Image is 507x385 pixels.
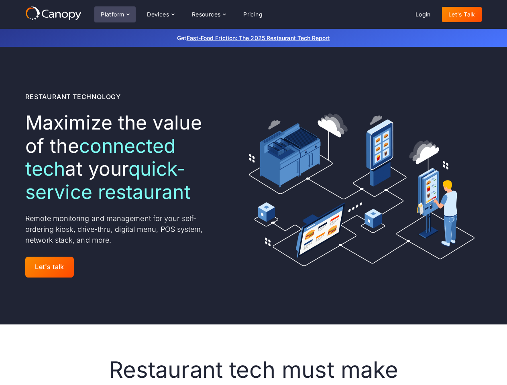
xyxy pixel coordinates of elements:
div: Platform [94,6,136,22]
div: Let's talk [35,263,64,271]
a: Let's Talk [442,7,482,22]
div: Resources [185,6,232,22]
p: Remote monitoring and management for your self-ordering kiosk, drive-thru, digital menu, POS syst... [25,213,218,245]
em: quick-service restaurant [25,157,190,204]
div: Platform [101,12,124,17]
a: Let's talk [25,257,74,277]
div: Devices [147,12,169,17]
a: Fast-Food Friction: The 2025 Restaurant Tech Report [187,34,330,41]
h1: Maximize the value of the at your [25,111,218,203]
div: Resources [192,12,221,17]
p: Get [57,34,450,42]
div: Restaurant Technology [25,92,121,101]
div: Devices [140,6,181,22]
a: Login [409,7,437,22]
a: Pricing [237,7,269,22]
em: connected tech [25,134,175,181]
